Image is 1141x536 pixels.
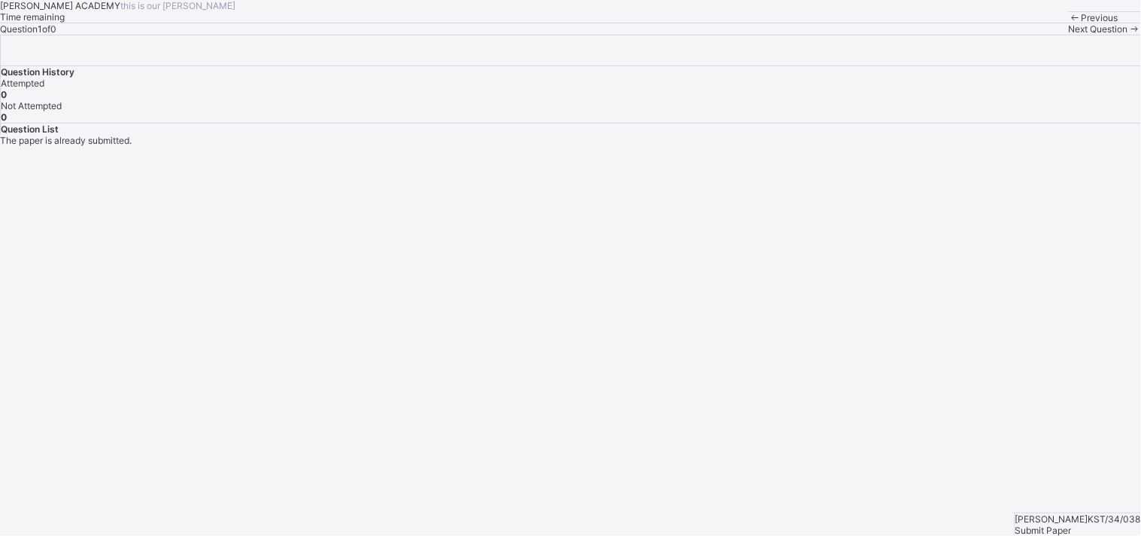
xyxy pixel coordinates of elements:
span: Not Attempted [1,100,62,111]
span: Attempted [1,78,44,89]
b: 0 [1,111,7,123]
span: Submit Paper [1015,525,1072,536]
span: KST/34/038 [1088,513,1141,525]
span: [PERSON_NAME] [1015,513,1088,525]
span: Next Question [1069,23,1128,35]
span: Question List [1,123,59,135]
span: Question History [1,66,74,78]
b: 0 [1,89,7,100]
span: Previous [1082,12,1118,23]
